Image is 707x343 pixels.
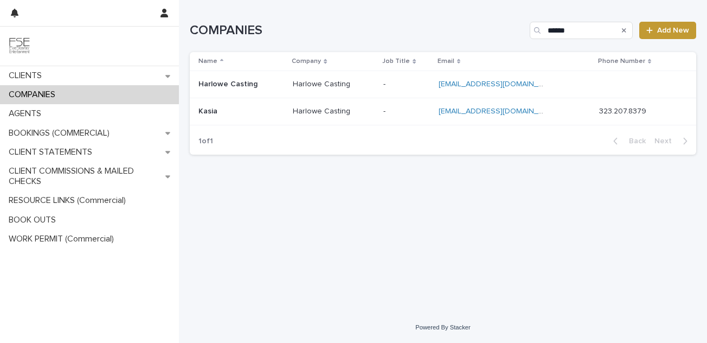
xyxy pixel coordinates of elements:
a: Powered By Stacker [415,324,470,331]
p: Email [438,55,454,67]
p: RESOURCE LINKS (Commercial) [4,195,134,206]
p: - [383,105,388,116]
p: , [439,105,549,116]
a: 323.207.8379 [599,107,646,115]
p: BOOK OUTS [4,215,65,225]
p: - [383,78,388,89]
button: Next [650,136,696,146]
p: CLIENTS [4,71,50,81]
h1: COMPANIES [190,23,525,39]
p: Kasia [198,105,220,116]
span: Back [622,137,646,145]
input: Search [530,22,633,39]
p: COMPANIES [4,90,64,100]
p: Harlowe Casting [293,105,352,116]
p: 1 of 1 [190,128,222,155]
p: Company [292,55,321,67]
p: Job Title [382,55,410,67]
a: Add New [639,22,696,39]
button: Back [605,136,650,146]
span: Next [654,137,678,145]
p: Name [198,55,217,67]
a: [EMAIL_ADDRESS][DOMAIN_NAME] [439,107,561,115]
p: Phone Number [598,55,645,67]
p: CLIENT COMMISSIONS & MAILED CHECKS [4,166,165,187]
span: Add New [657,27,689,34]
p: BOOKINGS (COMMERCIAL) [4,128,118,138]
p: CLIENT STATEMENTS [4,147,101,157]
img: 9JgRvJ3ETPGCJDhvPVA5 [9,35,30,57]
tr: KasiaKasia Harlowe CastingHarlowe Casting -- [EMAIL_ADDRESS][DOMAIN_NAME],, 323.207.8379 [190,98,696,125]
p: WORK PERMIT (Commercial) [4,234,123,244]
p: Harlowe Casting [293,78,352,89]
a: [EMAIL_ADDRESS][DOMAIN_NAME] [439,80,561,88]
tr: Harlowe CastingHarlowe Casting Harlowe CastingHarlowe Casting -- [EMAIL_ADDRESS][DOMAIN_NAME] [190,71,696,98]
p: AGENTS [4,109,50,119]
p: Harlowe Casting [198,78,260,89]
